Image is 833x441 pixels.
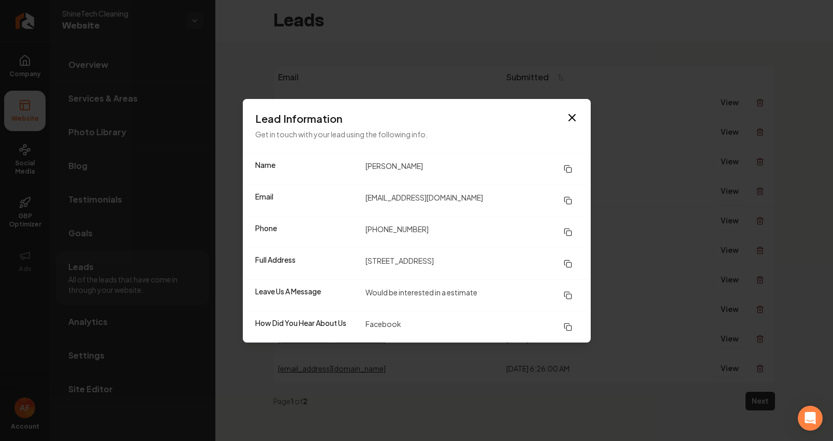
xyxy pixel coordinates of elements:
[255,191,357,210] dt: Email
[255,223,357,241] dt: Phone
[366,318,578,336] dd: Facebook
[366,223,578,241] dd: [PHONE_NUMBER]
[255,128,578,140] p: Get in touch with your lead using the following info.
[255,318,357,336] dt: How Did You Hear About Us
[255,160,357,178] dt: Name
[255,111,578,126] h3: Lead Information
[255,286,357,305] dt: Leave Us A Message
[366,191,578,210] dd: [EMAIL_ADDRESS][DOMAIN_NAME]
[366,286,578,305] dd: Would be interested in a estimate
[366,254,578,273] dd: [STREET_ADDRESS]
[255,254,357,273] dt: Full Address
[366,160,578,178] dd: [PERSON_NAME]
